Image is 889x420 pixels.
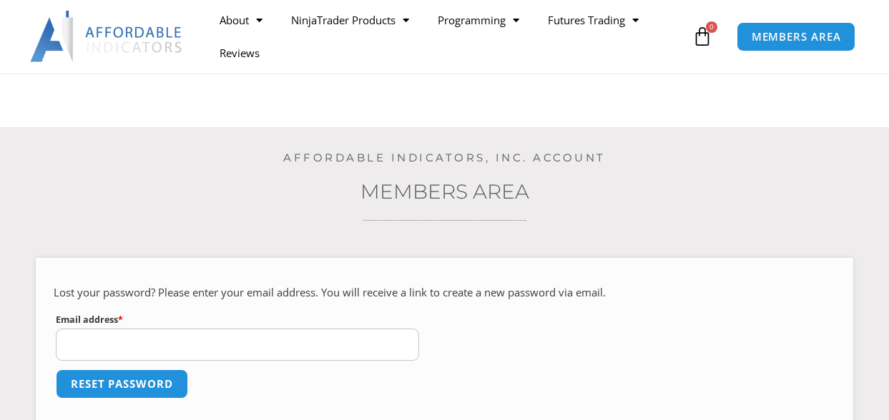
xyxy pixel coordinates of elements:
[737,22,856,51] a: MEMBERS AREA
[423,4,534,36] a: Programming
[205,4,277,36] a: About
[56,369,188,399] button: Reset password
[30,11,184,62] img: LogoAI | Affordable Indicators – NinjaTrader
[706,21,717,33] span: 0
[277,4,423,36] a: NinjaTrader Products
[56,311,419,329] label: Email address
[54,283,835,303] p: Lost your password? Please enter your email address. You will receive a link to create a new pass...
[360,179,529,204] a: Members Area
[205,4,689,69] nav: Menu
[205,36,274,69] a: Reviews
[671,16,734,57] a: 0
[283,151,606,164] a: Affordable Indicators, Inc. Account
[752,31,841,42] span: MEMBERS AREA
[534,4,653,36] a: Futures Trading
